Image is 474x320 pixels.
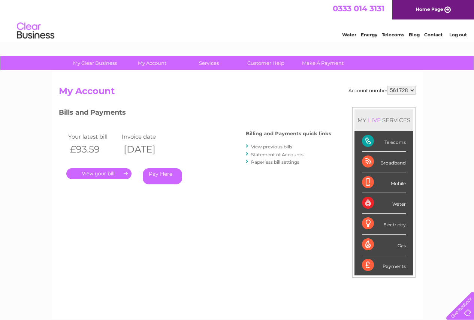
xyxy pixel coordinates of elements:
[348,86,416,95] div: Account number
[251,159,299,165] a: Paperless bill settings
[251,144,292,150] a: View previous bills
[362,131,406,152] div: Telecoms
[292,56,354,70] a: Make A Payment
[366,117,382,124] div: LIVE
[64,56,126,70] a: My Clear Business
[120,132,174,142] td: Invoice date
[66,142,120,157] th: £93.59
[362,193,406,214] div: Water
[120,142,174,157] th: [DATE]
[121,56,183,70] a: My Account
[354,109,413,131] div: MY SERVICES
[60,4,414,36] div: Clear Business is a trading name of Verastar Limited (registered in [GEOGRAPHIC_DATA] No. 3667643...
[362,235,406,255] div: Gas
[362,152,406,172] div: Broadband
[246,131,331,136] h4: Billing and Payments quick links
[424,32,443,37] a: Contact
[362,214,406,234] div: Electricity
[362,255,406,275] div: Payments
[143,168,182,184] a: Pay Here
[333,4,384,13] a: 0333 014 3131
[362,172,406,193] div: Mobile
[449,32,467,37] a: Log out
[382,32,404,37] a: Telecoms
[59,107,331,120] h3: Bills and Payments
[361,32,377,37] a: Energy
[16,19,55,42] img: logo.png
[59,86,416,100] h2: My Account
[342,32,356,37] a: Water
[66,168,132,179] a: .
[66,132,120,142] td: Your latest bill
[251,152,304,157] a: Statement of Accounts
[178,56,240,70] a: Services
[409,32,420,37] a: Blog
[235,56,297,70] a: Customer Help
